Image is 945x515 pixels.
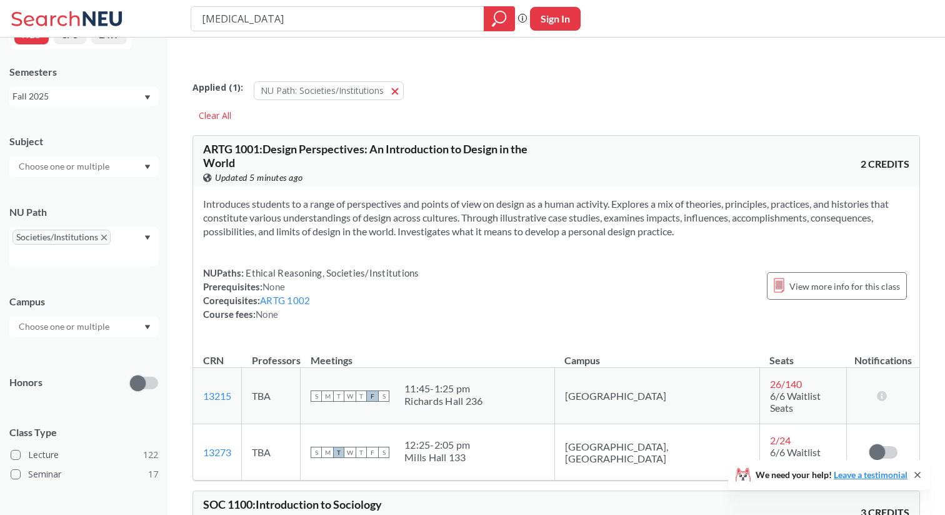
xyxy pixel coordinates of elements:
span: We need your help! [756,471,907,479]
input: Choose one or multiple [12,319,117,334]
label: Lecture [11,447,158,463]
a: 13215 [203,390,231,402]
div: Societies/InstitutionsX to remove pillDropdown arrow [9,227,158,267]
div: CRN [203,354,224,367]
th: Notifications [847,341,919,368]
span: W [344,447,356,458]
div: Semesters [9,65,158,79]
div: NU Path [9,205,158,219]
span: T [333,390,344,402]
span: S [378,390,389,402]
div: Fall 2025 [12,89,143,103]
button: Sign In [530,7,581,31]
span: Ethical Reasoning, Societies/Institutions [244,267,419,278]
span: W [344,390,356,402]
span: T [356,390,367,402]
svg: Dropdown arrow [144,235,151,240]
span: None [256,308,278,320]
span: 2 CREDITS [861,157,909,171]
svg: Dropdown arrow [144,325,151,330]
div: NUPaths: Prerequisites: Corequisites: Course fees: [203,266,419,321]
a: Leave a testimonial [834,469,907,480]
div: 11:45 - 1:25 pm [404,382,482,395]
div: magnifying glass [484,6,515,31]
input: Class, professor, course number, "phrase" [201,8,475,29]
th: Professors [242,341,301,368]
span: 6/6 Waitlist Seats [770,390,821,414]
span: SOC 1100 : Introduction to Sociology [203,497,382,511]
span: Applied ( 1 ): [192,81,243,94]
span: 17 [148,467,158,481]
th: Meetings [301,341,555,368]
div: Campus [9,295,158,308]
td: [GEOGRAPHIC_DATA] [554,368,759,424]
span: F [367,390,378,402]
span: T [333,447,344,458]
span: M [322,390,333,402]
div: Dropdown arrow [9,156,158,177]
th: Campus [554,341,759,368]
td: TBA [242,368,301,424]
span: Societies/InstitutionsX to remove pill [12,230,111,245]
span: S [311,390,322,402]
td: [GEOGRAPHIC_DATA], [GEOGRAPHIC_DATA] [554,424,759,481]
span: 6/6 Waitlist Seats [770,446,821,470]
span: Class Type [9,426,158,439]
svg: Dropdown arrow [144,95,151,100]
div: Fall 2025Dropdown arrow [9,86,158,106]
div: Dropdown arrow [9,316,158,337]
button: NU Path: Societies/Institutions [254,81,404,100]
section: Introduces students to a range of perspectives and points of view on design as a human activity. ... [203,197,909,238]
span: Updated 5 minutes ago [215,171,303,185]
span: ARTG 1001 : Design Perspectives: An Introduction to Design in the World [203,142,527,170]
span: M [322,447,333,458]
span: 2 / 24 [770,434,791,446]
p: Honors [9,375,42,390]
div: Mills Hall 133 [404,451,470,464]
div: Clear All [192,106,237,125]
span: S [311,447,322,458]
svg: X to remove pill [101,235,107,240]
span: View more info for this class [789,278,900,294]
svg: magnifying glass [492,10,507,28]
div: 12:25 - 2:05 pm [404,439,470,451]
a: ARTG 1002 [260,295,310,306]
span: T [356,447,367,458]
label: Seminar [11,466,158,482]
th: Seats [759,341,847,368]
svg: Dropdown arrow [144,165,151,170]
div: Richards Hall 236 [404,395,482,407]
span: None [262,281,285,292]
span: 26 / 140 [770,378,802,390]
span: 122 [143,448,158,462]
span: S [378,447,389,458]
span: F [367,447,378,458]
td: TBA [242,424,301,481]
a: 13273 [203,446,231,458]
div: Subject [9,135,158,148]
span: NU Path: Societies/Institutions [261,84,384,96]
input: Choose one or multiple [12,159,117,174]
